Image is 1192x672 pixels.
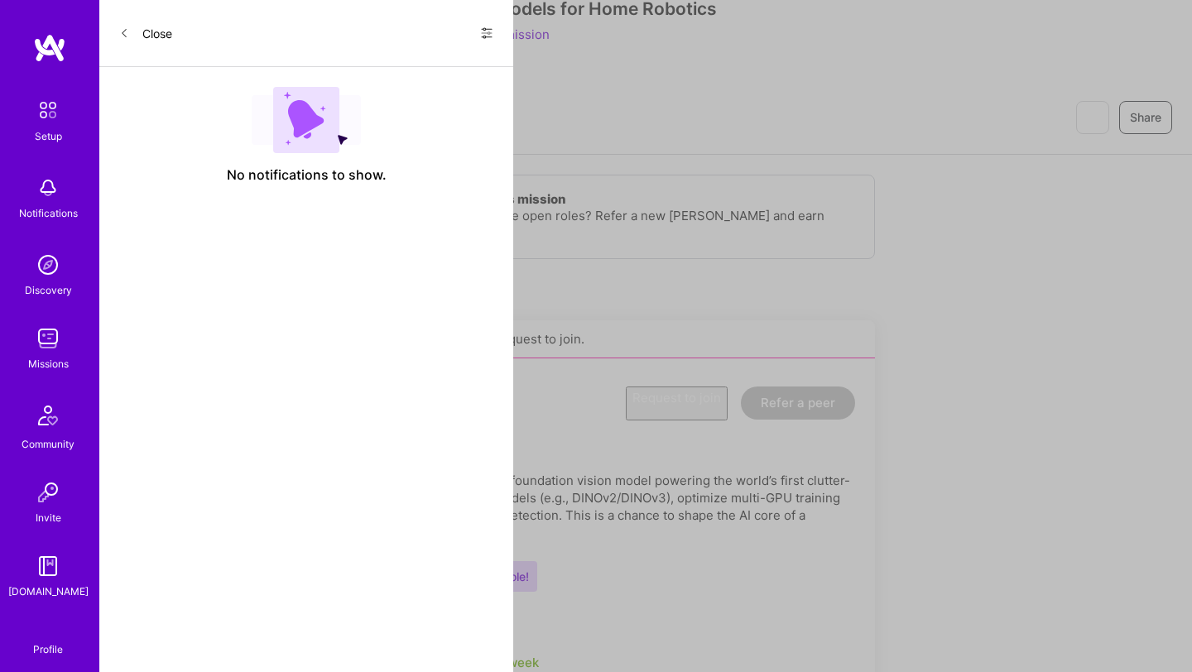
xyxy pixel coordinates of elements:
[31,93,65,127] img: setup
[227,166,387,184] span: No notifications to show.
[22,435,74,453] div: Community
[31,476,65,509] img: Invite
[28,355,69,372] div: Missions
[119,20,172,46] button: Close
[31,171,65,204] img: bell
[36,509,61,526] div: Invite
[8,583,89,600] div: [DOMAIN_NAME]
[31,248,65,281] img: discovery
[31,322,65,355] img: teamwork
[25,281,72,299] div: Discovery
[33,641,63,656] div: Profile
[27,623,69,656] a: Profile
[252,87,361,153] img: empty
[33,33,66,63] img: logo
[31,550,65,583] img: guide book
[28,396,68,435] img: Community
[19,204,78,222] div: Notifications
[35,127,62,145] div: Setup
